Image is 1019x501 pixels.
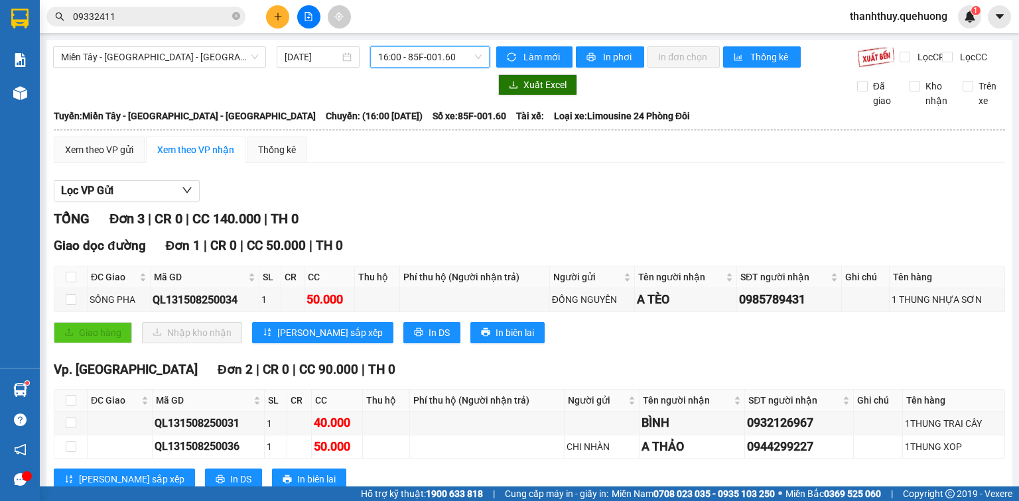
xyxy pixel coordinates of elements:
th: CR [287,390,311,412]
button: plus [266,5,289,28]
span: In biên lai [297,472,336,486]
div: QL131508250036 [155,438,262,455]
div: Xem theo VP nhận [157,142,234,157]
img: warehouse-icon [13,383,27,397]
td: QL131508250034 [151,288,259,311]
span: copyright [945,489,955,498]
button: printerIn phơi [576,46,644,68]
span: Lọc VP Gửi [61,182,113,199]
span: Thống kê [750,50,790,64]
span: | [256,362,259,377]
input: Tìm tên, số ĐT hoặc mã đơn [73,9,230,24]
div: 0985789431 [739,290,839,309]
div: 0932126967 [747,414,850,432]
div: 0944299227 [747,437,850,456]
span: In DS [429,325,450,340]
span: Giao dọc đường [54,238,146,253]
button: Lọc VP Gửi [54,180,200,201]
img: icon-new-feature [964,11,976,23]
th: Thu hộ [355,266,400,288]
span: Mã GD [154,270,245,284]
span: Lọc CC [955,50,989,64]
td: QL131508250031 [153,412,265,435]
button: uploadGiao hàng [54,322,132,343]
span: ĐC Giao [91,270,137,284]
span: down [182,185,192,195]
span: CC 90.000 [299,362,358,377]
div: 1 THUNG NHỰA SƠN [892,292,1002,307]
td: 0985789431 [737,288,842,311]
span: printer [216,474,225,485]
button: caret-down [988,5,1011,28]
img: 9k= [857,46,895,68]
span: Kho nhận [920,79,953,108]
span: aim [334,12,344,21]
div: QL131508250031 [155,415,262,431]
span: file-add [304,12,313,21]
span: Số xe: 85F-001.60 [433,109,506,123]
button: printerIn DS [403,322,460,343]
span: CR 0 [210,238,237,253]
span: 1 [973,6,978,15]
span: Xuất Excel [523,78,567,92]
strong: 0708 023 035 - 0935 103 250 [653,488,775,499]
th: CR [281,266,305,288]
span: Người gửi [553,270,621,284]
img: logo-vxr [11,9,29,28]
span: Tài xế: [516,109,544,123]
td: 0944299227 [745,435,853,459]
sup: 1 [971,6,981,15]
span: CC 50.000 [247,238,306,253]
th: Phí thu hộ (Người nhận trả) [400,266,550,288]
button: In đơn chọn [647,46,720,68]
button: file-add [297,5,320,28]
button: downloadXuất Excel [498,74,577,95]
span: 16:00 - 85F-001.60 [378,47,482,67]
span: printer [414,327,423,338]
span: TH 0 [368,362,395,377]
button: printerIn biên lai [470,322,545,343]
button: printerIn DS [205,469,262,490]
span: download [509,80,518,91]
div: 50.000 [314,437,361,456]
span: | [148,211,151,227]
span: | [309,238,312,253]
span: TH 0 [316,238,343,253]
th: Tên hàng [890,266,1005,288]
span: | [293,362,296,377]
div: 50.000 [306,290,352,309]
span: ĐC Giao [91,393,139,408]
span: Mã GD [156,393,251,408]
th: SL [259,266,281,288]
span: Miền Nam [612,486,775,501]
span: CC 140.000 [192,211,261,227]
button: sort-ascending[PERSON_NAME] sắp xếp [54,469,195,490]
div: 1 [261,292,279,307]
span: In biên lai [496,325,534,340]
span: plus [273,12,283,21]
span: TỔNG [54,211,90,227]
span: | [186,211,189,227]
img: warehouse-icon [13,86,27,100]
span: | [264,211,267,227]
td: A THẢO [640,435,745,459]
button: bar-chartThống kê [723,46,801,68]
button: syncLàm mới [496,46,573,68]
div: 40.000 [314,414,361,432]
div: 1 [267,416,285,431]
span: CR 0 [263,362,289,377]
span: question-circle [14,414,27,426]
div: QL131508250034 [153,292,257,308]
span: | [891,486,893,501]
span: thanhthuy.quehuong [839,8,958,25]
div: BÌNH [642,414,742,432]
button: aim [328,5,351,28]
span: Đơn 2 [218,362,253,377]
b: Biên nhận gởi hàng hóa [86,19,127,127]
span: | [493,486,495,501]
span: Làm mới [523,50,562,64]
strong: 1900 633 818 [426,488,483,499]
div: A THẢO [642,437,742,456]
div: 1THUNG XOP [905,439,1002,454]
div: ĐỒNG NGUYÊN [552,292,632,307]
